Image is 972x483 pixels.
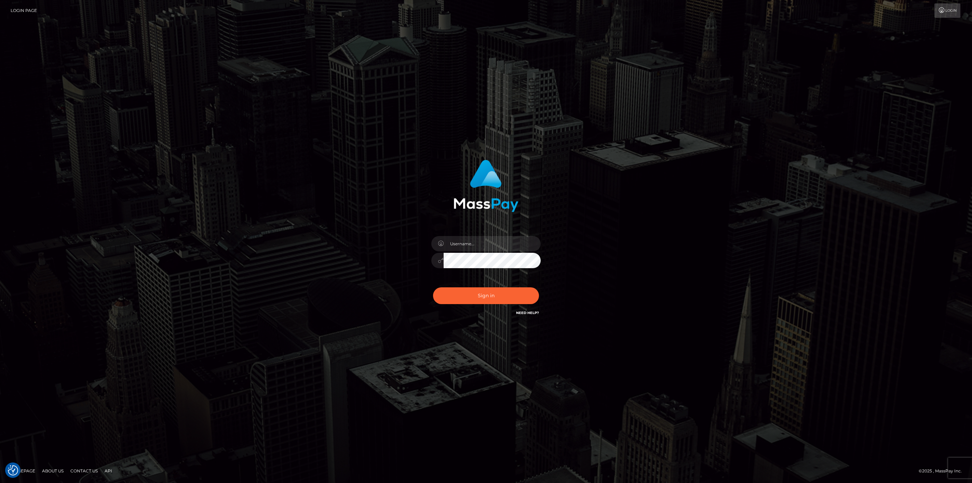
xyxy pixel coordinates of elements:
[444,236,541,251] input: Username...
[516,311,539,315] a: Need Help?
[454,160,518,212] img: MassPay Login
[8,465,18,475] img: Revisit consent button
[934,3,960,18] a: Login
[102,466,115,476] a: API
[68,466,100,476] a: Contact Us
[39,466,66,476] a: About Us
[8,466,38,476] a: Homepage
[8,465,18,475] button: Consent Preferences
[919,467,967,475] div: © 2025 , MassPay Inc.
[433,287,539,304] button: Sign in
[11,3,37,18] a: Login Page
